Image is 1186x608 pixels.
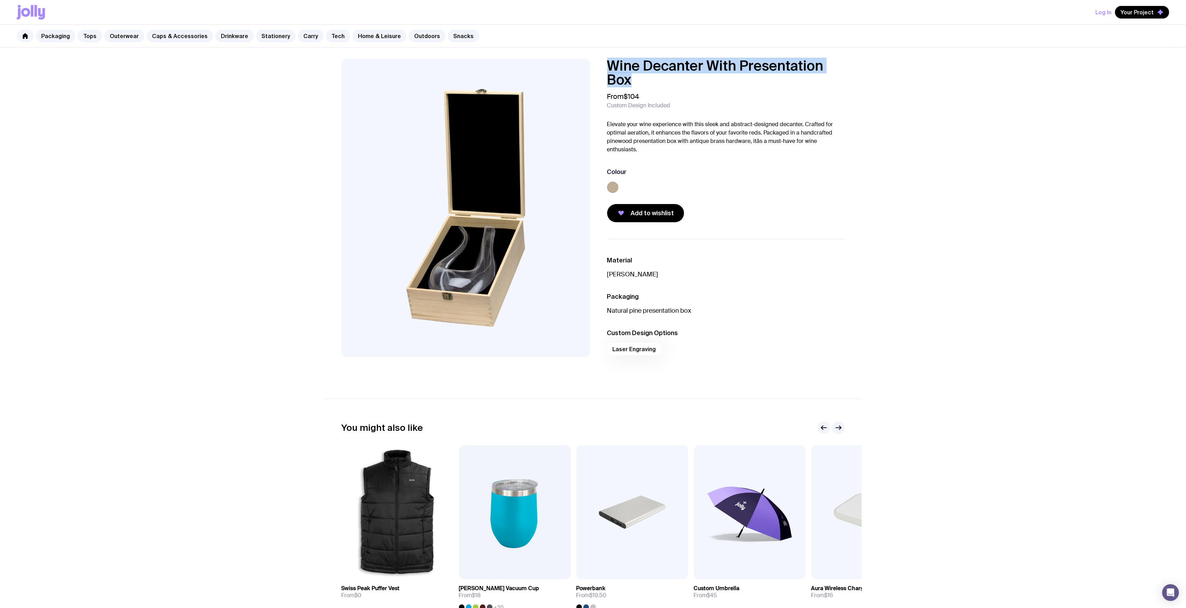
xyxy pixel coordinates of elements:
[146,30,213,42] a: Caps & Accessories
[1115,6,1169,19] button: Your Project
[607,102,670,109] span: Custom Design Included
[607,59,845,87] h1: Wine Decanter With Presentation Box
[298,30,324,42] a: Carry
[352,30,407,42] a: Home & Leisure
[78,30,102,42] a: Tops
[215,30,254,42] a: Drinkware
[1162,584,1179,601] div: Open Intercom Messenger
[409,30,446,42] a: Outdoors
[694,585,740,592] h3: Custom Umbrella
[355,592,362,599] span: $0
[104,30,144,42] a: Outerwear
[607,92,639,101] span: From
[459,592,481,599] span: From
[36,30,76,42] a: Packaging
[607,168,627,176] h3: Colour
[607,120,845,154] p: Elevate your wine experience with this sleek and abstract-designed decanter. Crafted for optimal ...
[342,585,400,592] h3: Swiss Peak Puffer Vest
[576,585,606,592] h3: Powerbank
[1095,6,1112,19] button: Log In
[448,30,479,42] a: Snacks
[631,209,674,217] span: Add to wishlist
[576,592,607,599] span: From
[342,592,362,599] span: From
[256,30,296,42] a: Stationery
[1121,9,1154,16] span: Your Project
[607,204,684,222] button: Add to wishlist
[607,256,845,265] h3: Material
[607,292,845,301] h3: Packaging
[811,592,833,599] span: From
[472,592,481,599] span: $18
[694,592,717,599] span: From
[459,585,539,592] h3: [PERSON_NAME] Vacuum Cup
[342,579,453,605] a: Swiss Peak Puffer VestFrom$0
[607,329,845,337] h3: Custom Design Options
[342,422,423,433] h2: You might also like
[607,306,845,315] p: Natural pine presentation box
[707,592,717,599] span: $45
[326,30,350,42] a: Tech
[607,270,845,278] p: [PERSON_NAME]
[624,92,639,101] span: $104
[811,585,870,592] h3: Aura Wireless Charger
[694,579,806,605] a: Custom UmbrellaFrom$45
[825,592,833,599] span: $16
[811,579,923,605] a: Aura Wireless ChargerFrom$16
[590,592,607,599] span: $19.50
